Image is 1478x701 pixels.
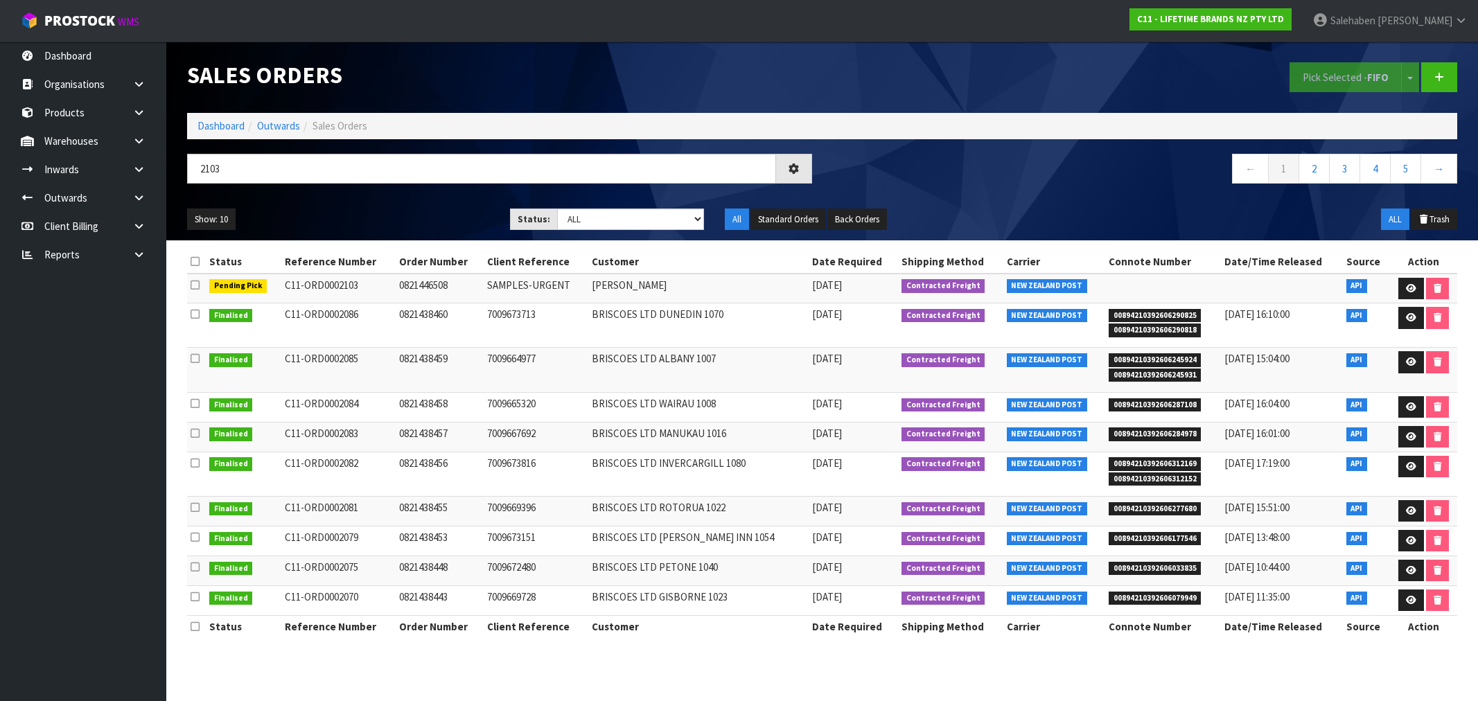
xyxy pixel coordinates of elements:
[725,208,749,231] button: All
[209,562,253,576] span: Finalised
[812,352,842,365] span: [DATE]
[588,348,809,392] td: BRISCOES LTD ALBANY 1007
[588,526,809,556] td: BRISCOES LTD [PERSON_NAME] INN 1054
[1109,532,1202,546] span: 00894210392606177546
[1346,502,1368,516] span: API
[209,427,253,441] span: Finalised
[901,353,985,367] span: Contracted Freight
[209,353,253,367] span: Finalised
[187,62,812,88] h1: Sales Orders
[1129,8,1292,30] a: C11 - LIFETIME BRANDS NZ PTY LTD
[484,452,588,496] td: 7009673816
[812,531,842,544] span: [DATE]
[898,251,1003,273] th: Shipping Method
[1232,154,1269,184] a: ←
[1224,456,1290,470] span: [DATE] 17:19:00
[1343,251,1391,273] th: Source
[1007,398,1088,412] span: NEW ZEALAND POST
[1329,154,1360,184] a: 3
[1378,14,1452,27] span: [PERSON_NAME]
[588,585,809,615] td: BRISCOES LTD GISBORNE 1023
[484,585,588,615] td: 7009669728
[588,392,809,422] td: BRISCOES LTD WAIRAU 1008
[1390,154,1421,184] a: 5
[118,15,139,28] small: WMS
[396,496,484,526] td: 0821438455
[1007,562,1088,576] span: NEW ZEALAND POST
[1003,251,1105,273] th: Carrier
[484,274,588,303] td: SAMPLES-URGENT
[206,251,281,273] th: Status
[209,502,253,516] span: Finalised
[812,590,842,603] span: [DATE]
[812,456,842,470] span: [DATE]
[1343,615,1391,637] th: Source
[901,279,985,293] span: Contracted Freight
[588,615,809,637] th: Customer
[1268,154,1299,184] a: 1
[1109,592,1202,605] span: 00894210392606079949
[1381,208,1409,231] button: ALL
[1390,615,1457,637] th: Action
[1367,71,1389,84] strong: FIFO
[1109,353,1202,367] span: 00894210392606245924
[1224,531,1290,544] span: [DATE] 13:48:00
[809,251,898,273] th: Date Required
[1346,592,1368,605] span: API
[281,526,396,556] td: C11-ORD0002079
[396,348,484,392] td: 0821438459
[901,457,985,471] span: Contracted Freight
[901,502,985,516] span: Contracted Freight
[901,398,985,412] span: Contracted Freight
[396,526,484,556] td: 0821438453
[1109,369,1202,382] span: 00894210392606245931
[1109,323,1202,337] span: 00894210392606290818
[281,303,396,348] td: C11-ORD0002086
[187,208,236,231] button: Show: 10
[281,274,396,303] td: C11-ORD0002103
[44,12,115,30] span: ProStock
[812,308,842,321] span: [DATE]
[588,556,809,585] td: BRISCOES LTD PETONE 1040
[1007,457,1088,471] span: NEW ZEALAND POST
[1346,279,1368,293] span: API
[187,154,776,184] input: Search sales orders
[1346,562,1368,576] span: API
[209,532,253,546] span: Finalised
[901,592,985,605] span: Contracted Freight
[281,422,396,452] td: C11-ORD0002083
[281,496,396,526] td: C11-ORD0002081
[209,592,253,605] span: Finalised
[812,427,842,440] span: [DATE]
[396,452,484,496] td: 0821438456
[1007,532,1088,546] span: NEW ZEALAND POST
[1109,309,1202,323] span: 00894210392606290825
[281,348,396,392] td: C11-ORD0002085
[257,119,300,132] a: Outwards
[484,422,588,452] td: 7009667692
[1105,615,1221,637] th: Connote Number
[833,154,1458,188] nav: Page navigation
[588,251,809,273] th: Customer
[812,278,842,292] span: [DATE]
[1007,309,1088,323] span: NEW ZEALAND POST
[281,392,396,422] td: C11-ORD0002084
[281,585,396,615] td: C11-ORD0002070
[518,213,550,225] strong: Status:
[396,274,484,303] td: 0821446508
[812,397,842,410] span: [DATE]
[1221,251,1343,273] th: Date/Time Released
[1346,457,1368,471] span: API
[484,392,588,422] td: 7009665320
[1224,590,1290,603] span: [DATE] 11:35:00
[209,398,253,412] span: Finalised
[484,496,588,526] td: 7009669396
[901,562,985,576] span: Contracted Freight
[1007,502,1088,516] span: NEW ZEALAND POST
[898,615,1003,637] th: Shipping Method
[1390,251,1457,273] th: Action
[313,119,367,132] span: Sales Orders
[484,556,588,585] td: 7009672480
[1346,353,1368,367] span: API
[812,560,842,574] span: [DATE]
